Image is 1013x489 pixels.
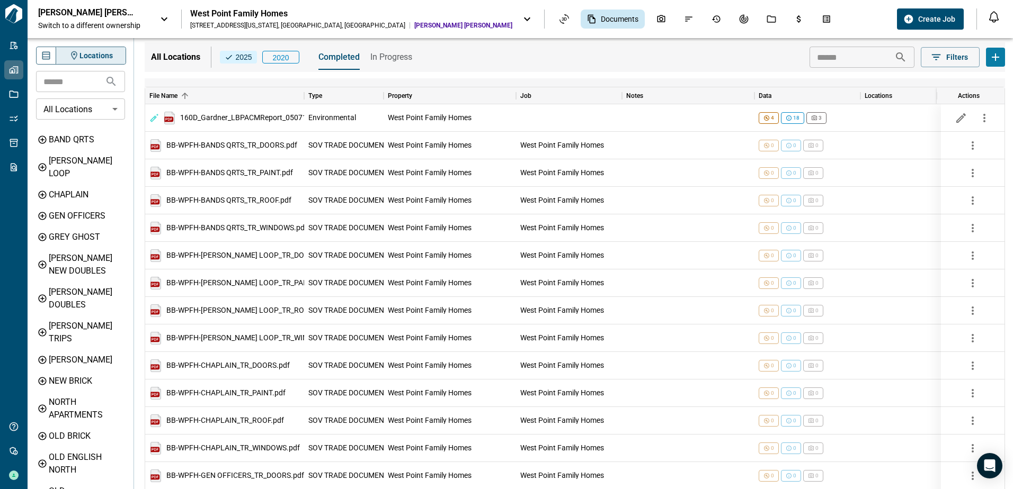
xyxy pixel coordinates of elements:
[149,87,177,104] div: File Name
[36,94,125,124] div: Without label
[49,252,123,277] div: [PERSON_NAME] NEW DOUBLES
[151,51,200,64] p: All Locations
[520,417,604,424] div: West Point Family Homes
[166,169,293,176] span: BB-WPFH-BANDS QRTS_TR_PAINT.pdf
[771,363,774,369] span: 0
[166,362,290,369] span: BB-WPFH-CHAPLAIN_TR_DOORS.pdf
[388,334,472,341] div: West Point Family Homes
[520,472,604,479] div: West Point Family Homes
[49,188,123,201] div: CHAPLAIN
[793,418,796,424] span: 0
[49,396,123,421] div: NORTH APARTMENTS
[793,252,796,259] span: 0
[793,170,796,176] span: 0
[308,44,412,70] div: base tabs
[771,170,774,176] span: 0
[581,10,645,29] div: Documents
[308,252,388,259] span: SOV TRADE DOCUMENT
[308,390,388,396] span: SOV TRADE DOCUMENT
[166,197,291,204] span: BB-WPFH-BANDS QRTS_TR_ROOF.pdf
[370,52,412,62] span: In Progress
[958,87,980,104] div: Actions
[650,10,672,28] div: Photos
[49,320,123,345] div: [PERSON_NAME] TRIPS
[166,252,332,259] span: BB-WPFH-[PERSON_NAME] LOOP_TR_DOORS.pdf
[414,21,512,30] span: [PERSON_NAME] [PERSON_NAME]
[166,279,327,286] span: BB-WPFH-[PERSON_NAME] LOOP_TR_PAINT.pdf
[815,418,819,424] span: 0
[771,335,774,341] span: 0
[388,114,472,121] div: West Point Family Homes
[322,88,337,103] button: Sort
[308,445,388,451] span: SOV TRADE DOCUMENT
[793,197,796,204] span: 0
[771,445,774,451] span: 0
[553,10,575,28] div: Asset View
[318,52,360,62] span: Completed
[388,445,472,451] div: West Point Family Homes
[149,113,159,123] svg: This document has undergone AI processing.
[388,252,472,259] div: West Point Family Homes
[49,286,123,311] div: [PERSON_NAME] DOUBLES
[520,142,604,149] div: West Point Family Homes
[177,88,192,103] button: Sort
[815,390,819,396] span: 0
[520,224,604,231] div: West Point Family Homes
[38,20,149,31] span: Switch to a different ownership
[166,417,284,424] span: BB-WPFH-CHAPLAIN_TR_ROOF.pdf
[388,169,472,176] div: West Point Family Homes
[520,197,604,204] div: West Point Family Homes
[166,224,307,231] span: BB-WPFH-BANDS QRTS_TR_WINDOWS.pdf
[815,280,819,286] span: 0
[190,21,405,30] div: [STREET_ADDRESS][US_STATE] , [GEOGRAPHIC_DATA] , [GEOGRAPHIC_DATA]
[308,87,322,104] div: Type
[771,252,774,259] span: 0
[520,252,604,259] div: West Point Family Homes
[49,375,123,387] div: NEW BRICK
[793,335,796,341] span: 0
[388,197,472,204] div: West Point Family Homes
[754,87,860,104] div: Data
[815,252,819,259] span: 0
[308,197,388,204] span: SOV TRADE DOCUMENT
[760,10,783,28] div: Jobs
[220,51,257,64] button: 2025
[262,51,299,64] button: 2020
[308,307,388,314] span: SOV TRADE DOCUMENT
[166,472,304,479] span: BB-WPFH-GEN OFFICERS_TR_DOORS.pdf
[166,390,286,396] span: BB-WPFH-CHAPLAIN_TR_PAINT.pdf
[308,334,388,341] span: SOV TRADE DOCUMENT
[865,87,892,104] div: Locations
[308,142,388,149] span: SOV TRADE DOCUMENT
[388,417,472,424] div: West Point Family Homes
[388,362,472,369] div: West Point Family Homes
[793,142,796,149] span: 0
[793,225,796,231] span: 0
[937,87,1000,104] div: Actions
[166,307,326,314] span: BB-WPFH-[PERSON_NAME] LOOP_TR_ROOF.pdf
[771,390,774,396] span: 0
[793,307,796,314] span: 0
[815,445,819,451] span: 0
[793,115,799,121] span: 18
[145,87,304,104] div: File Name
[388,390,472,396] div: West Point Family Homes
[771,418,774,424] span: 0
[267,52,295,63] span: 2020
[388,87,412,104] div: Property
[308,417,388,424] span: SOV TRADE DOCUMENT
[308,169,388,176] span: SOV TRADE DOCUMENT
[520,445,604,451] div: West Point Family Homes
[388,224,472,231] div: West Point Family Homes
[79,50,113,61] span: Locations
[166,142,297,149] span: BB-WPFH-BANDS QRTS_TR_DOORS.pdf
[771,115,774,121] span: 4
[384,87,516,104] div: Property
[815,363,819,369] span: 0
[49,354,123,366] div: [PERSON_NAME]
[985,8,1002,25] button: Open notification feed
[520,334,604,341] div: West Point Family Homes
[793,390,796,396] span: 0
[180,114,324,121] span: 160D_Gardner_LBPACMReport_050719.pdf
[946,52,968,62] span: Filters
